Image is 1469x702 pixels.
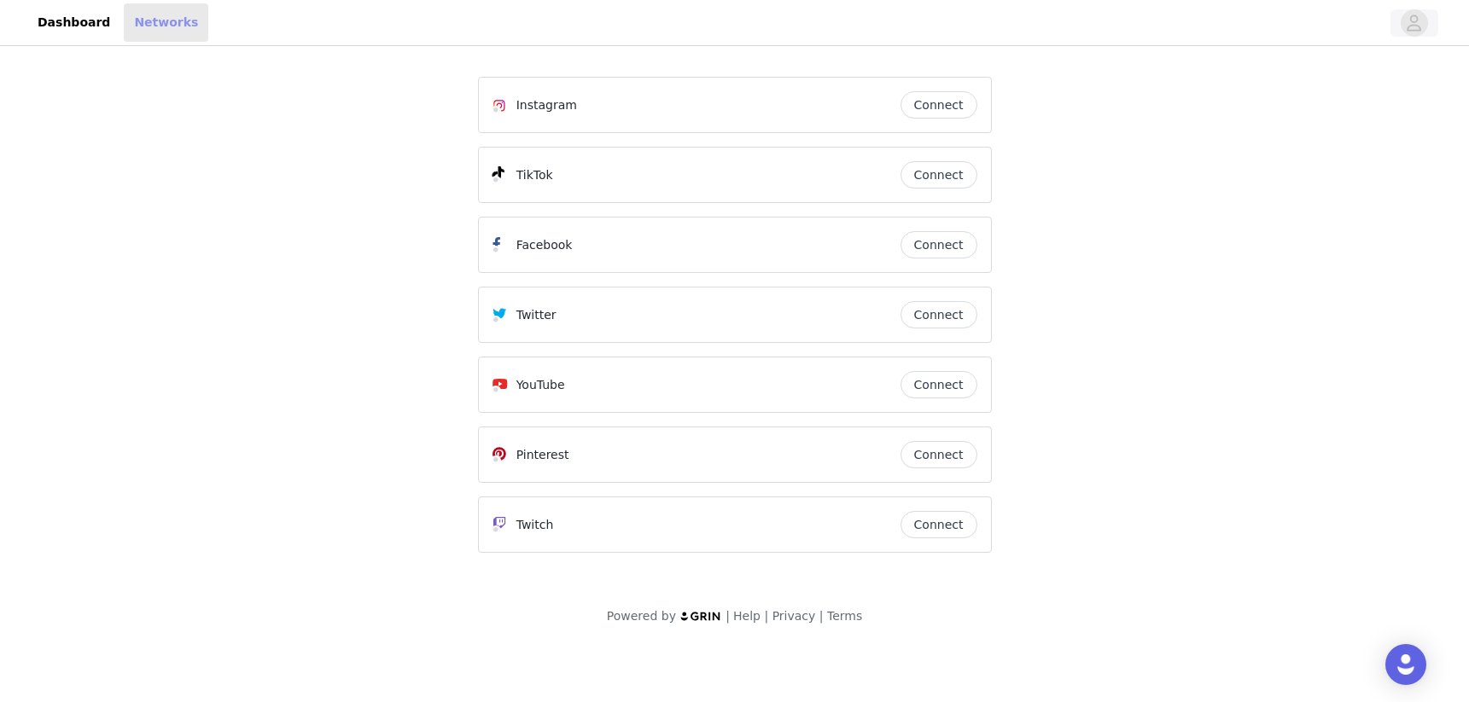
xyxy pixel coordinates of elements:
button: Connect [901,441,977,468]
a: Networks [124,3,208,42]
p: Facebook [516,236,573,254]
a: Privacy [772,609,816,623]
button: Connect [901,231,977,258]
button: Connect [901,161,977,189]
span: Powered by [607,609,676,623]
p: Instagram [516,96,577,114]
img: Instagram Icon [493,99,506,113]
span: | [764,609,768,623]
p: YouTube [516,376,565,394]
p: Twitter [516,306,557,324]
p: Twitch [516,516,554,534]
div: avatar [1406,9,1422,37]
p: TikTok [516,166,553,184]
img: logo [679,611,722,622]
a: Terms [827,609,862,623]
button: Connect [901,301,977,328]
a: Help [733,609,761,623]
button: Connect [901,91,977,119]
p: Pinterest [516,446,569,464]
span: | [726,609,730,623]
button: Connect [901,371,977,398]
span: | [819,609,824,623]
div: Open Intercom Messenger [1385,644,1426,685]
button: Connect [901,511,977,538]
a: Dashboard [27,3,120,42]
